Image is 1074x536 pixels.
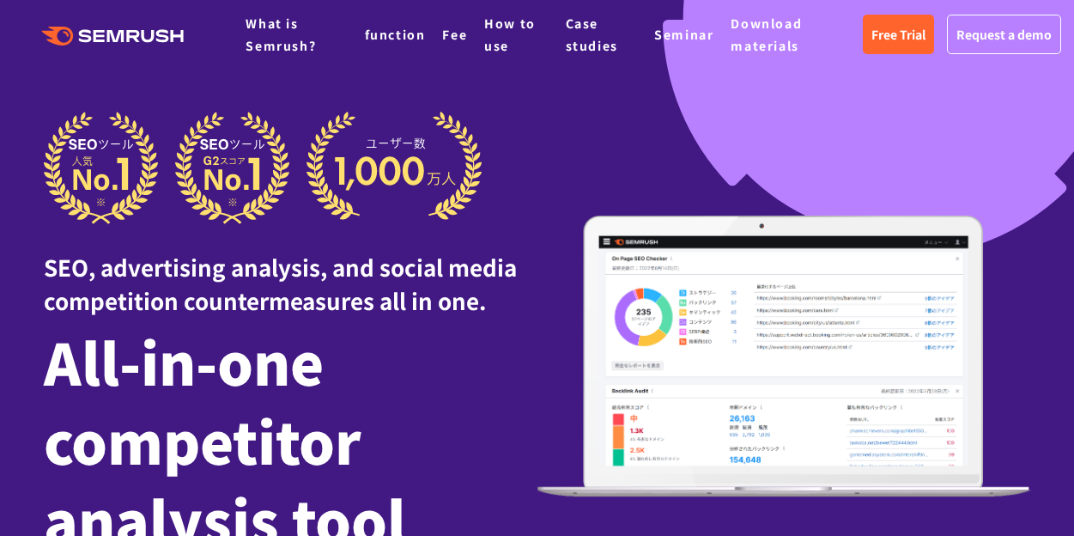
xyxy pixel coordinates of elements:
font: Request a demo [956,26,1052,43]
a: Case studies [566,15,618,54]
a: Fee [442,26,467,43]
a: function [365,26,426,43]
a: Free Trial [863,15,934,54]
a: How to use [484,15,536,54]
font: Free Trial [871,26,925,43]
a: What is Semrush? [246,15,316,54]
font: SEO, advertising analysis, and social media competition countermeasures all in one. [44,251,517,316]
font: All-in-one [44,320,324,402]
a: Request a demo [947,15,1061,54]
a: Seminar [654,26,713,43]
a: Download materials [731,15,802,54]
